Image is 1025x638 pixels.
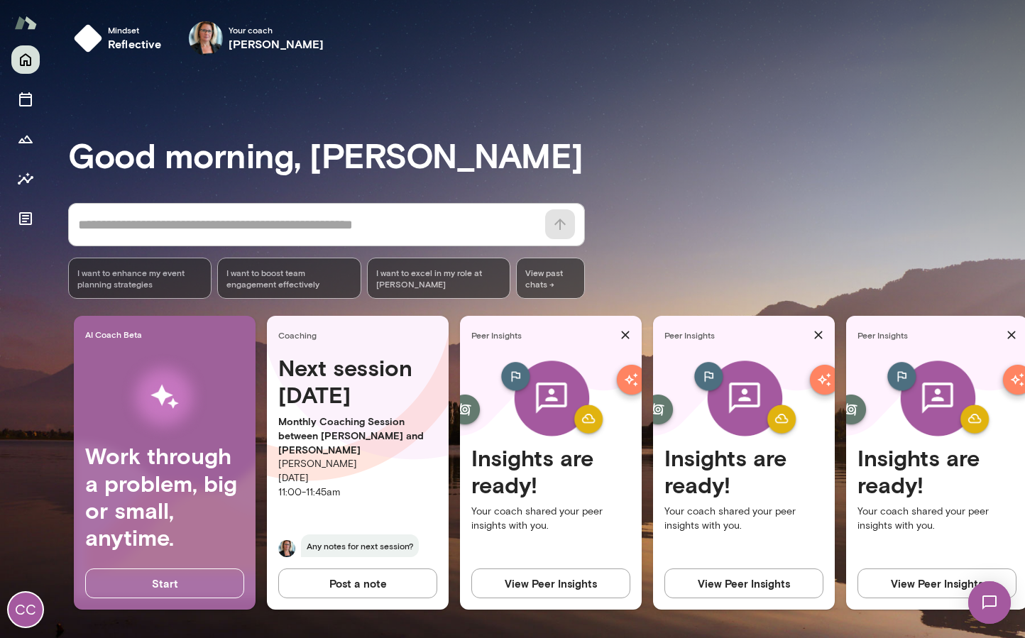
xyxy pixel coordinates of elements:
[471,568,630,598] button: View Peer Insights
[482,354,620,444] img: peer-insights
[14,9,37,36] img: Mento
[367,258,510,299] div: I want to excel in my role at [PERSON_NAME]
[868,354,1007,444] img: peer-insights
[11,165,40,193] button: Insights
[471,329,615,341] span: Peer Insights
[278,568,437,598] button: Post a note
[108,35,162,53] h6: reflective
[664,568,823,598] button: View Peer Insights
[74,24,102,53] img: mindset
[179,16,334,61] div: Jennifer AlvarezYour coach[PERSON_NAME]
[77,267,202,290] span: I want to enhance my event planning strategies
[664,444,823,499] h4: Insights are ready!
[278,329,443,341] span: Coaching
[11,204,40,233] button: Documents
[85,329,250,340] span: AI Coach Beta
[301,534,419,557] span: Any notes for next session?
[278,354,437,409] h4: Next session [DATE]
[9,593,43,627] div: CC
[471,505,630,533] p: Your coach shared your peer insights with you.
[278,457,437,471] p: [PERSON_NAME]
[229,24,324,35] span: Your coach
[68,258,212,299] div: I want to enhance my event planning strategies
[85,568,244,598] button: Start
[857,568,1016,598] button: View Peer Insights
[11,125,40,153] button: Growth Plan
[278,471,437,485] p: [DATE]
[68,135,1025,175] h3: Good morning, [PERSON_NAME]
[278,485,437,500] p: 11:00 - 11:45am
[278,540,295,557] img: Jennifer
[278,414,437,457] p: Monthly Coaching Session between [PERSON_NAME] and [PERSON_NAME]
[471,444,630,499] h4: Insights are ready!
[102,352,228,442] img: AI Workflows
[11,45,40,74] button: Home
[226,267,351,290] span: I want to boost team engagement effectively
[675,354,813,444] img: peer-insights
[516,258,585,299] span: View past chats ->
[217,258,361,299] div: I want to boost team engagement effectively
[857,505,1016,533] p: Your coach shared your peer insights with you.
[857,444,1016,499] h4: Insights are ready!
[11,85,40,114] button: Sessions
[664,505,823,533] p: Your coach shared your peer insights with you.
[857,329,1001,341] span: Peer Insights
[85,442,244,551] h4: Work through a problem, big or small, anytime.
[229,35,324,53] h6: [PERSON_NAME]
[376,267,501,290] span: I want to excel in my role at [PERSON_NAME]
[664,329,808,341] span: Peer Insights
[189,21,223,55] img: Jennifer Alvarez
[68,16,173,61] button: Mindsetreflective
[108,24,162,35] span: Mindset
